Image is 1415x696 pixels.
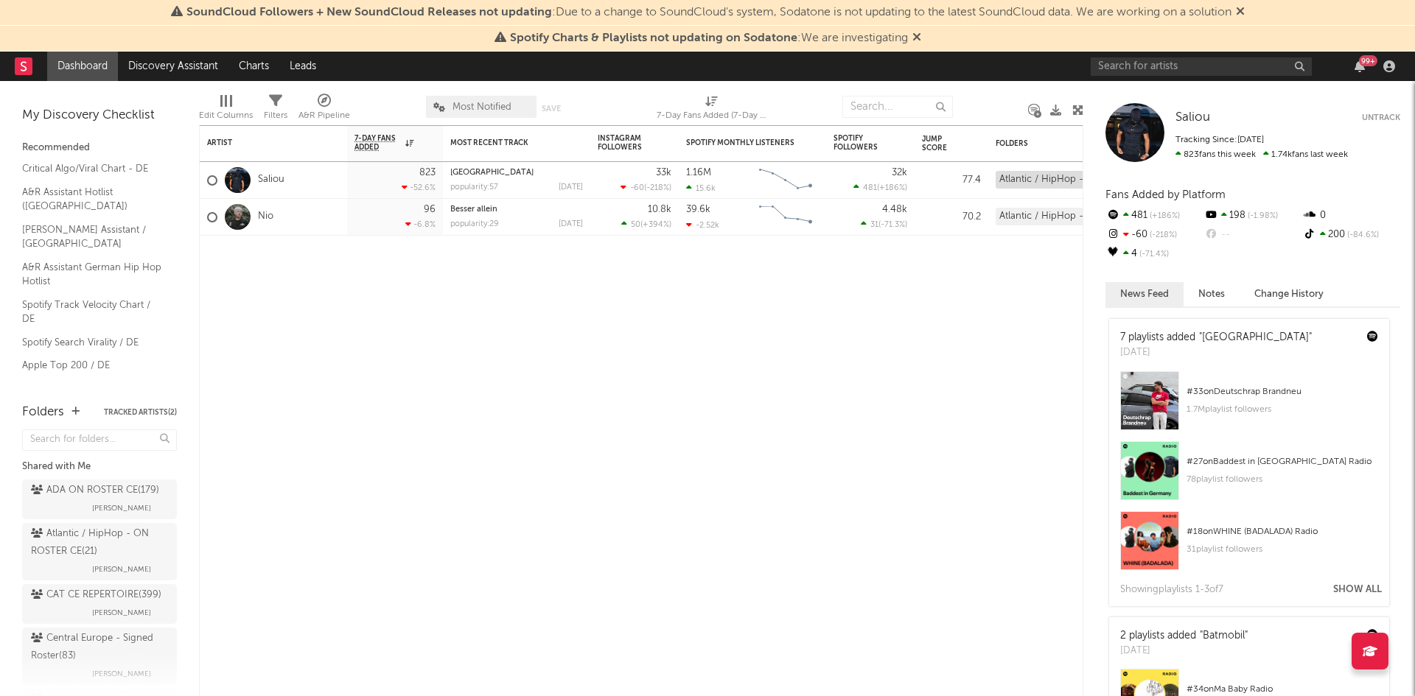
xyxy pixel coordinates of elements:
div: Spotify Followers [834,134,885,152]
a: Leads [279,52,326,81]
div: -- [1203,225,1302,245]
div: Edit Columns [199,88,253,131]
div: 200 [1302,225,1400,245]
div: Marseille [450,169,583,177]
div: Most Recent Track [450,138,561,147]
a: "[GEOGRAPHIC_DATA]" [1199,332,1312,342]
div: Central Europe - Signed Roster ( 83 ) [31,630,164,665]
a: Nio [258,211,273,223]
span: +186 % [1147,212,1180,220]
div: 481 [1105,206,1203,225]
svg: Chart title [752,199,819,236]
a: #27onBaddest in [GEOGRAPHIC_DATA] Radio78playlist followers [1109,441,1389,511]
span: : We are investigating [510,32,908,44]
div: 99 + [1359,55,1377,66]
span: Most Notified [453,102,511,112]
span: +394 % [643,221,669,229]
span: -218 % [1147,231,1177,239]
div: Artist [207,138,318,147]
button: News Feed [1105,282,1184,306]
button: Tracked Artists(2) [104,409,177,416]
div: -60 [1105,225,1203,245]
div: 70.2 [922,208,981,226]
div: Recommended [22,139,177,157]
a: Atlantic / HipHop - ON ROSTER CE(21)[PERSON_NAME] [22,523,177,580]
span: Spotify Charts & Playlists not updating on Sodatone [510,32,797,44]
div: ( ) [621,219,671,229]
span: [PERSON_NAME] [92,604,151,622]
div: ( ) [621,183,671,192]
a: Spotify Search Virality / DE [22,334,162,351]
button: Notes [1184,282,1240,306]
div: Filters [264,88,287,131]
div: -6.8 % [405,219,436,229]
button: Show All [1333,585,1382,594]
span: : Due to a change to SoundCloud's system, Sodatone is not updating to the latest SoundCloud data.... [186,7,1231,18]
div: Jump Score [922,135,959,152]
div: 1.7M playlist followers [1187,401,1378,418]
div: 823 [419,168,436,177]
div: # 18 on WHINE (BADALADA) Radio [1187,523,1378,541]
a: A&R Assistant German Hip Hop Hotlist [22,259,162,289]
div: Instagram Followers [598,134,649,152]
span: Saliou [1175,111,1210,124]
span: -218 % [646,184,669,192]
div: popularity: 57 [450,183,498,191]
div: Folders [22,404,64,421]
span: 50 [631,221,640,229]
span: Fans Added by Platform [1105,189,1226,200]
div: [DATE] [1120,644,1248,658]
span: -84.6 % [1345,231,1379,239]
div: Besser allein [450,205,583,214]
span: 481 [863,184,877,192]
div: Atlantic / HipHop - ON ROSTER CE (21) [996,208,1125,225]
button: Save [542,105,561,113]
div: 4 [1105,245,1203,264]
div: 2 playlists added [1120,628,1248,644]
div: CAT CE REPERTOIRE ( 399 ) [31,586,161,604]
div: [DATE] [1120,345,1312,360]
div: 78 playlist followers [1187,471,1378,488]
a: ADA ON ROSTER CE(179)[PERSON_NAME] [22,479,177,519]
div: Atlantic / HipHop - ON ROSTER CE ( 21 ) [31,525,164,560]
a: Critical Algo/Viral Chart - DE [22,161,162,177]
a: "Batmobil" [1200,630,1248,641]
a: Saliou [258,174,284,186]
div: 1.16M [686,168,711,177]
span: [PERSON_NAME] [92,665,151,683]
div: A&R Pipeline [298,88,350,131]
a: [GEOGRAPHIC_DATA] [450,169,534,177]
div: Spotify Monthly Listeners [686,138,797,147]
input: Search for artists [1091,57,1312,76]
span: -71.4 % [1137,250,1169,259]
span: Dismiss [912,32,921,44]
div: Filters [264,107,287,124]
a: A&R Assistant Hotlist ([GEOGRAPHIC_DATA]) [22,184,162,214]
a: Central Europe - Signed Roster(83)[PERSON_NAME] [22,628,177,685]
a: Saliou [1175,110,1210,125]
span: [PERSON_NAME] [92,499,151,517]
span: 1.74k fans last week [1175,150,1348,159]
div: 7 playlists added [1120,330,1312,345]
div: [DATE] [559,220,583,228]
svg: Chart title [752,162,819,199]
a: Charts [228,52,279,81]
div: # 33 on Deutschrap Brandneu [1187,383,1378,401]
input: Search... [842,96,953,118]
a: Besser allein [450,205,497,214]
div: 32k [892,168,907,177]
div: 15.6k [686,183,716,193]
span: Tracking Since: [DATE] [1175,136,1264,144]
span: SoundCloud Followers + New SoundCloud Releases not updating [186,7,552,18]
div: Atlantic / HipHop - ON ROSTER CE (21) [996,171,1125,189]
div: My Discovery Checklist [22,107,177,124]
div: 4.48k [882,205,907,214]
a: #18onWHINE (BADALADA) Radio31playlist followers [1109,511,1389,581]
a: #33onDeutschrap Brandneu1.7Mplaylist followers [1109,371,1389,441]
div: ( ) [861,219,907,229]
div: 198 [1203,206,1302,225]
div: Showing playlist s 1- 3 of 7 [1120,581,1223,599]
span: -71.3 % [881,221,905,229]
a: Discovery Assistant [118,52,228,81]
div: 0 [1302,206,1400,225]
